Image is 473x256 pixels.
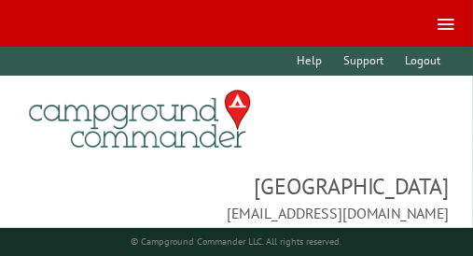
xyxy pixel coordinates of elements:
a: Logout [396,47,449,76]
a: Support [334,47,392,76]
span: [GEOGRAPHIC_DATA] [EMAIL_ADDRESS][DOMAIN_NAME] [23,171,449,223]
img: Campground Commander [23,83,257,156]
a: Help [287,47,330,76]
small: © Campground Commander LLC. All rights reserved. [132,235,342,248]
